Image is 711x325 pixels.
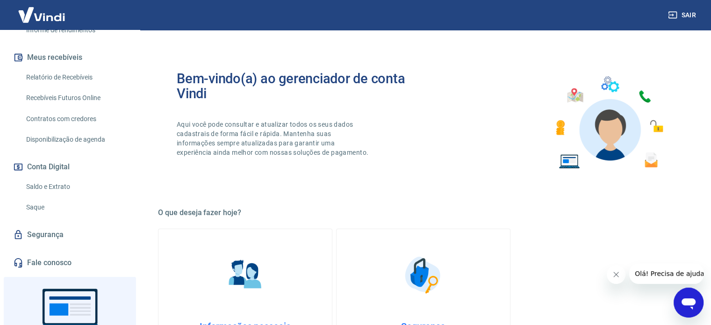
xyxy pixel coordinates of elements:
[22,88,129,108] a: Recebíveis Futuros Online
[11,253,129,273] a: Fale conosco
[547,71,670,174] img: Imagem de um avatar masculino com diversos icones exemplificando as funcionalidades do gerenciado...
[11,47,129,68] button: Meus recebíveis
[11,0,72,29] img: Vindi
[22,109,129,129] a: Contratos com credores
[222,252,269,298] img: Informações pessoais
[22,21,129,40] a: Informe de rendimentos
[11,157,129,177] button: Conta Digital
[6,7,79,14] span: Olá! Precisa de ajuda?
[177,71,424,101] h2: Bem-vindo(a) ao gerenciador de conta Vindi
[22,198,129,217] a: Saque
[177,120,370,157] p: Aqui você pode consultar e atualizar todos os seus dados cadastrais de forma fácil e rápida. Mant...
[22,68,129,87] a: Relatório de Recebíveis
[158,208,689,217] h5: O que deseja fazer hoje?
[22,177,129,196] a: Saldo e Extrato
[674,288,704,318] iframe: Botão para abrir a janela de mensagens
[666,7,700,24] button: Sair
[11,224,129,245] a: Segurança
[22,130,129,149] a: Disponibilização de agenda
[607,265,625,284] iframe: Fechar mensagem
[400,252,447,298] img: Segurança
[629,263,704,284] iframe: Mensagem da empresa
